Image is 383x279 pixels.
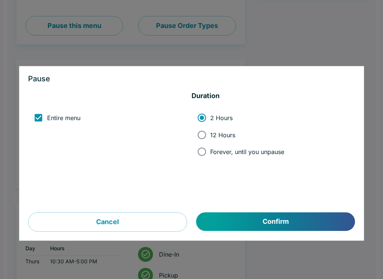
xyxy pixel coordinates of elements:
span: 2 Hours [210,114,233,122]
h3: Pause [28,75,355,83]
button: Confirm [196,213,355,231]
span: Forever, until you unpause [210,148,284,156]
span: Entire menu [47,114,80,122]
span: 12 Hours [210,131,235,139]
button: Cancel [28,213,187,232]
h5: Duration [191,92,355,101]
h5: ‏ [28,92,191,101]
